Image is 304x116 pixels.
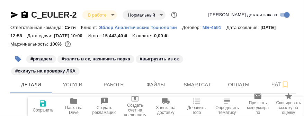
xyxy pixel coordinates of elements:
p: Клиент: [81,25,99,30]
a: МБ-4591 [203,24,226,30]
button: Определить тематику [212,97,243,116]
span: Smartcat [181,80,214,89]
p: Дата создания: [226,25,260,30]
span: Файлы [139,80,172,89]
button: Папка на Drive [59,97,89,116]
button: Доп статусы указывают на важность/срочность заказа [170,10,179,19]
p: 15 443,40 ₽ [102,33,132,38]
p: [DATE] 10:00 [54,33,88,38]
span: Создать рекламацию [92,105,117,115]
button: Скопировать ссылку для ЯМессенджера [10,11,19,19]
button: Добавить Todo [181,97,212,116]
p: Дата сдачи: [27,33,54,38]
button: Призвать менеджера по развитию [243,97,274,116]
span: скинуть на проверку ЛКА [10,68,80,74]
p: #раздаем [30,56,52,62]
p: 100% [50,41,63,47]
span: Детали [15,80,48,89]
p: К оплате: [132,33,154,38]
p: Маржинальность: [10,41,50,47]
span: Работы [98,80,131,89]
p: Итого: [88,33,102,38]
p: #выгрузить из ск [140,56,179,62]
span: Услуги [56,80,89,89]
a: C_EULER-2 [31,10,77,19]
span: Папка на Drive [63,105,85,115]
span: Определить тематику [216,105,239,115]
button: В работе [86,12,109,18]
button: Заявка на доставку [151,97,181,116]
span: залить в ск, назначить перка [57,56,135,61]
span: Сохранить [33,108,54,113]
p: Эйлер Аналитические Технологии [99,25,182,30]
button: Создать счет на предоплату [120,97,151,116]
div: В работе [123,10,166,20]
button: 50.74 RUB; [63,40,72,49]
p: Сити [65,25,81,30]
p: МБ-4591 [203,25,226,30]
div: В работе [82,10,117,20]
span: [PERSON_NAME] детали заказа [208,11,277,18]
p: #скинуть на проверку ЛКА [15,68,75,75]
p: #залить в ск, назначить перка [62,56,130,62]
p: 0,00 ₽ [154,33,172,38]
a: Эйлер Аналитические Технологии [99,24,182,30]
button: Скопировать ссылку на оценку заказа [273,97,304,116]
button: Добавить тэг [10,51,26,67]
button: Сохранить [28,97,59,116]
span: выгрузить из ск [135,56,184,61]
p: Ответственная команда: [10,25,65,30]
button: Нормальный [126,12,157,18]
span: Чат [264,80,297,89]
span: Добавить Todo [185,105,208,115]
span: раздаем [26,56,57,61]
span: Оплаты [222,80,256,89]
p: Договор: [182,25,203,30]
span: Заявка на доставку [155,105,177,115]
button: Скопировать ссылку [20,11,29,19]
button: Создать рекламацию [89,97,120,116]
svg: Подписаться [281,80,289,89]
